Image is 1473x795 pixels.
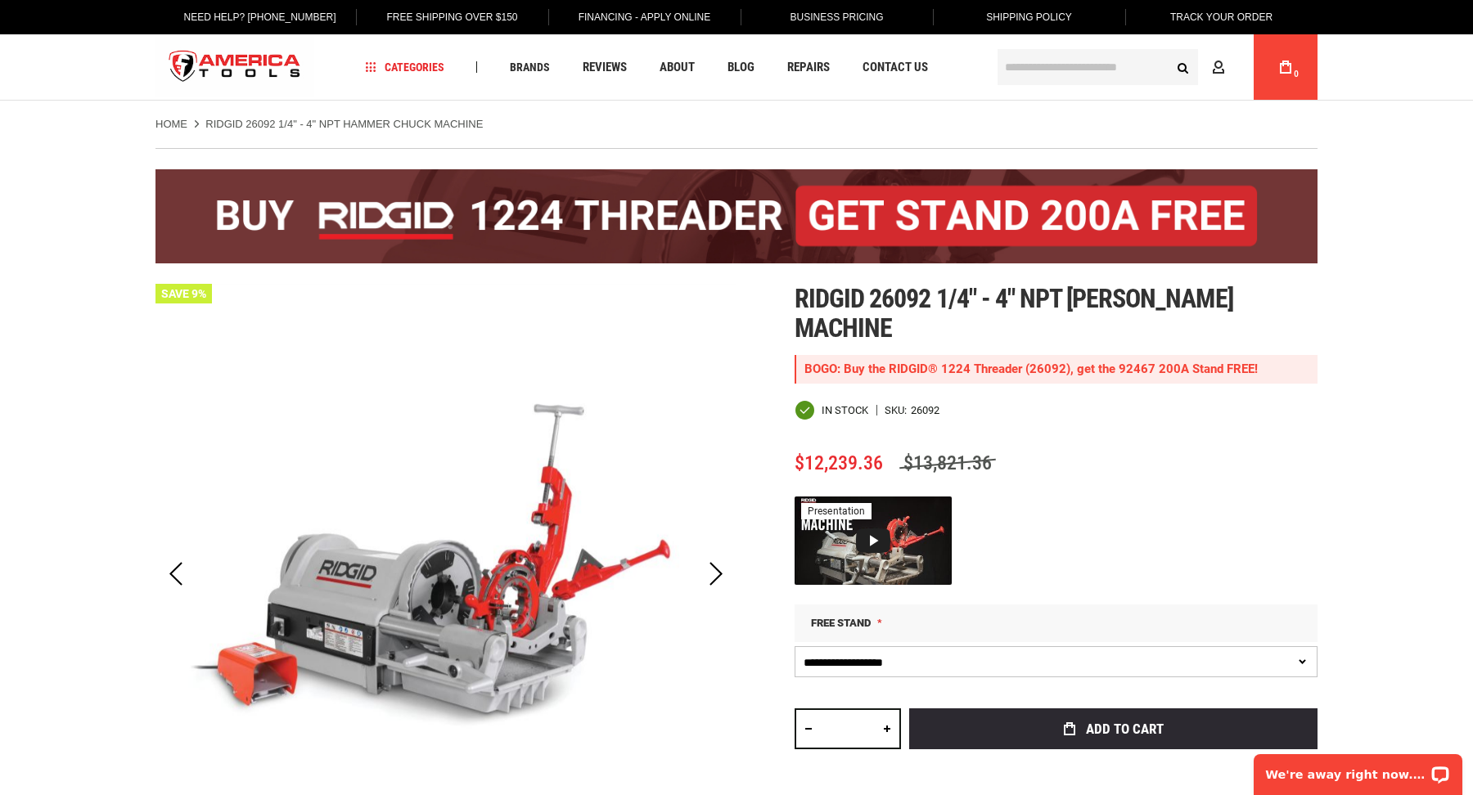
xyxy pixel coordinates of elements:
img: BOGO: Buy the RIDGID® 1224 Threader (26092), get the 92467 200A Stand FREE! [155,169,1318,263]
a: Categories [358,56,452,79]
span: Brands [510,61,550,73]
div: 26092 [911,405,939,415]
span: Ridgid 26092 1/4" - 4" npt [PERSON_NAME] machine [795,283,1233,344]
iframe: LiveChat chat widget [1243,743,1473,795]
div: Availability [795,400,868,420]
span: Add to Cart [1086,722,1164,736]
a: Reviews [575,56,634,79]
span: 0 [1294,70,1299,79]
span: Free Stand [811,617,871,629]
strong: RIDGID 26092 1/4" - 4" NPT HAMMER CHUCK MACHINE [205,118,483,130]
span: In stock [822,405,868,415]
a: Blog [720,56,762,79]
button: Search [1167,52,1198,83]
a: Home [155,117,187,132]
span: About [660,61,695,74]
span: Reviews [583,61,627,74]
button: Add to Cart [909,708,1318,749]
div: BOGO: Buy the RIDGID® 1224 Threader (26092), get the 92467 200A Stand FREE! [795,355,1318,384]
a: Repairs [780,56,837,79]
span: Contact Us [863,61,928,74]
a: Contact Us [855,56,935,79]
a: About [652,56,702,79]
a: Brands [502,56,557,79]
span: Repairs [787,61,830,74]
span: $13,821.36 [899,451,996,474]
a: store logo [155,37,314,98]
span: Blog [727,61,755,74]
span: Categories [366,61,444,73]
img: America Tools [155,37,314,98]
span: $12,239.36 [795,451,883,474]
a: 0 [1270,34,1301,100]
strong: SKU [885,405,911,415]
span: Shipping Policy [986,11,1072,23]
